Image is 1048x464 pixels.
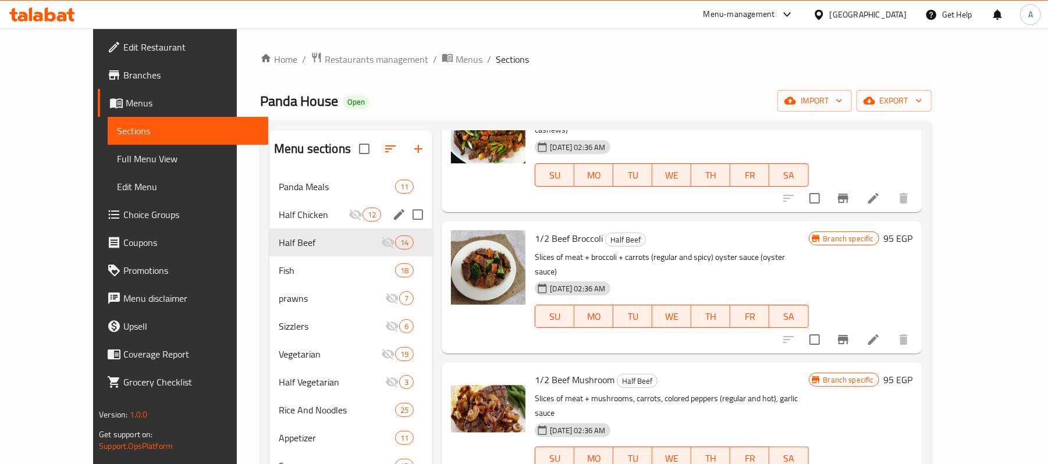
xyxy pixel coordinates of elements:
div: Vegetarian [279,347,381,361]
span: Branch specific [819,374,879,386]
span: Restaurants management [325,52,428,66]
span: 1.0.0 [130,407,148,422]
span: Select to update [802,186,827,210]
img: 1/2 Beef Broccoli [451,230,525,305]
span: Promotions [123,263,259,277]
span: 3 [400,377,413,388]
div: items [395,347,414,361]
div: Half Vegetarian3 [269,368,432,396]
button: edit [390,206,408,223]
span: TH [696,308,726,325]
span: Select all sections [352,137,376,161]
svg: Inactive section [385,375,399,389]
a: Menus [442,52,482,67]
span: Branches [123,68,259,82]
span: 14 [396,237,413,248]
a: Support.OpsPlatform [99,438,173,454]
button: FR [730,305,769,328]
span: SA [774,167,804,184]
span: Half Beef [617,374,657,388]
button: Branch-specific-item [829,184,857,212]
span: Edit Restaurant [123,40,259,54]
span: Grocery Checklist [123,375,259,389]
a: Restaurants management [311,52,428,67]
span: Sections [117,124,259,138]
span: Select to update [802,327,827,352]
nav: breadcrumb [260,52,932,67]
span: Appetizer [279,431,395,445]
li: / [302,52,306,66]
span: [DATE] 02:36 AM [545,425,610,436]
span: prawns [279,291,385,305]
li: / [487,52,491,66]
span: TU [618,308,648,325]
span: 1/2 Beef Mushroom [535,371,614,388]
span: Version: [99,407,127,422]
span: WE [657,167,687,184]
span: Menu disclaimer [123,291,259,305]
span: Panda Meals [279,180,395,194]
span: Menus [126,96,259,110]
span: FR [735,308,765,325]
div: Vegetarian19 [269,340,432,368]
span: Half Chicken [279,208,349,222]
span: 18 [396,265,413,276]
a: Promotions [98,256,268,284]
div: items [363,208,381,222]
p: Slices of meat + broccoli + carrots (regular and spicy) oyster sauce (oyster sauce) [535,250,808,279]
span: Sections [496,52,529,66]
li: / [433,52,437,66]
span: Half Beef [606,233,645,247]
span: MO [579,308,609,325]
a: Coupons [98,229,268,256]
span: export [866,94,922,108]
button: delete [890,184,918,212]
span: Menus [456,52,482,66]
h2: Menu sections [274,140,351,158]
span: Rice And Noodles [279,403,395,417]
button: SA [769,163,808,187]
button: TU [613,305,652,328]
span: Half Vegetarian [279,375,385,389]
a: Full Menu View [108,145,268,173]
a: Home [260,52,297,66]
a: Branches [98,61,268,89]
h6: 95 EGP [884,230,913,247]
div: Half Beef14 [269,229,432,256]
div: Fish18 [269,256,432,284]
span: Full Menu View [117,152,259,166]
span: FR [735,167,765,184]
a: Menus [98,89,268,117]
span: WE [657,308,687,325]
img: 1/2 Beef Mushroom [451,372,525,446]
a: Coverage Report [98,340,268,368]
span: Open [343,97,370,107]
button: WE [652,163,691,187]
div: Rice And Noodles25 [269,396,432,424]
a: Sections [108,117,268,145]
a: Grocery Checklist [98,368,268,396]
span: TU [618,167,648,184]
div: items [395,431,414,445]
span: MO [579,167,609,184]
span: Choice Groups [123,208,259,222]
div: items [399,319,414,333]
a: Edit Menu [108,173,268,201]
div: items [395,403,414,417]
span: Panda House [260,88,338,114]
div: [GEOGRAPHIC_DATA] [830,8,907,21]
a: Menu disclaimer [98,284,268,312]
div: Menu-management [704,8,775,22]
span: Half Beef [279,235,381,249]
svg: Inactive section [381,235,395,249]
span: Edit Menu [117,180,259,194]
a: Choice Groups [98,201,268,229]
svg: Inactive section [381,347,395,361]
span: 1/2 Beef Broccoli [535,230,603,247]
span: 11 [396,433,413,444]
a: Upsell [98,312,268,340]
div: prawns7 [269,284,432,312]
span: Sort sections [376,135,404,163]
button: TU [613,163,652,187]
